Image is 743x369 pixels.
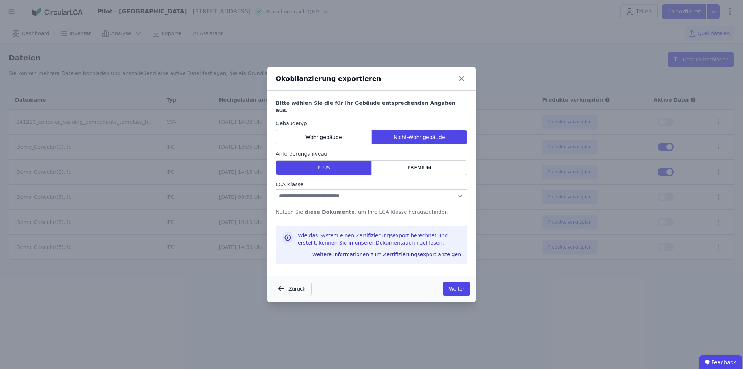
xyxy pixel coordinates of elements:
label: Anforderungsniveau [276,150,467,157]
p: Nutzen Sie , um Ihre LCA Klasse herauszufinden [276,208,467,216]
div: Wie das System einen Zertifizierungsexport berechnet und erstellt, können Sie in unserer Dokument... [298,232,461,249]
span: Wohngebäude [305,134,342,141]
span: Nicht-Wohngebäude [394,134,445,141]
div: Ökobilanzierung exportieren [276,74,381,84]
button: Weitere Informationen zum Zertifizierungsexport anzeigen [309,249,464,260]
label: LCA Klasse [276,181,467,188]
label: Gebäudetyp [276,120,467,127]
span: PLUS [317,164,330,171]
span: PREMIUM [407,164,431,171]
h6: Bitte wählen Sie die für Ihr Gebäude entsprechenden Angaben aus. [276,99,467,114]
button: Weiter [443,282,470,296]
button: Zurück [273,282,312,296]
a: diese Dokumente [305,209,355,215]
